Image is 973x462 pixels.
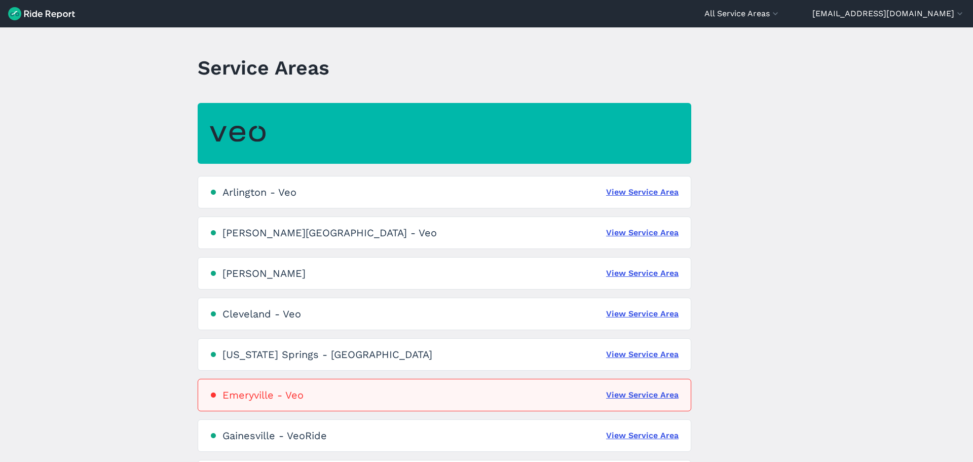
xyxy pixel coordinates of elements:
button: [EMAIL_ADDRESS][DOMAIN_NAME] [812,8,965,20]
div: Gainesville - VeoRide [222,430,327,442]
a: View Service Area [606,430,679,442]
img: Ride Report [8,7,75,20]
h1: Service Areas [198,54,329,82]
div: Arlington - Veo [222,186,296,198]
div: [PERSON_NAME] [222,267,306,279]
div: [PERSON_NAME][GEOGRAPHIC_DATA] - Veo [222,227,437,239]
a: View Service Area [606,389,679,401]
div: Cleveland - Veo [222,308,301,320]
a: View Service Area [606,267,679,279]
div: Emeryville - Veo [222,389,304,401]
a: View Service Area [606,348,679,361]
div: [US_STATE] Springs - [GEOGRAPHIC_DATA] [222,348,432,361]
button: All Service Areas [704,8,780,20]
a: View Service Area [606,227,679,239]
a: View Service Area [606,308,679,320]
a: View Service Area [606,186,679,198]
img: Veo [210,120,266,148]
